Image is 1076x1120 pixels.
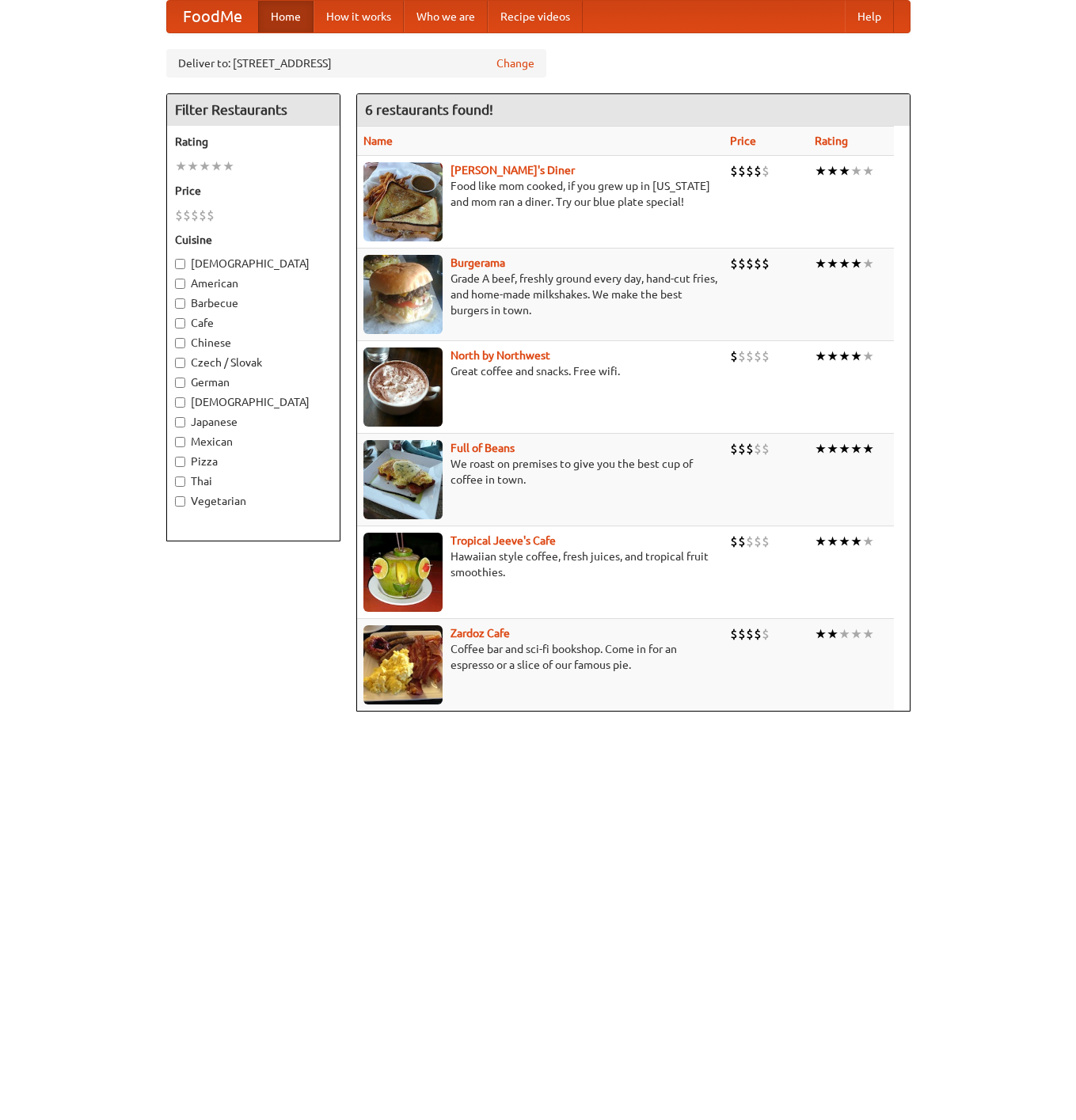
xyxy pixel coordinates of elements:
[845,1,894,32] a: Help
[175,397,185,408] input: [DEMOGRAPHIC_DATA]
[175,496,185,507] input: Vegetarian
[175,493,332,509] label: Vegetarian
[451,627,510,640] a: Zardoz Cafe
[862,625,874,643] li: ★
[363,641,717,673] p: Coffee bar and sci-fi bookshop. Come in for an espresso or a slice of our famous pie.
[738,533,746,550] li: $
[363,625,443,704] img: zardoz.jpg
[175,318,185,328] input: Cafe
[363,533,443,612] img: jeeves.jpg
[167,94,340,126] h4: Filter Restaurants
[175,434,332,450] label: Mexican
[838,347,850,365] li: ★
[363,549,717,580] p: Hawaiian style coffee, fresh juices, and tropical fruit smoothies.
[746,625,754,643] li: $
[175,378,185,388] input: German
[451,256,505,269] b: Burgerama
[175,158,187,175] li: ★
[746,255,754,272] li: $
[175,417,185,427] input: Japanese
[363,135,393,147] a: Name
[167,1,258,32] a: FoodMe
[404,1,488,32] a: Who we are
[175,315,332,331] label: Cafe
[762,533,770,550] li: $
[850,533,862,550] li: ★
[191,207,199,224] li: $
[363,178,717,210] p: Food like mom cooked, if you grew up in [US_STATE] and mom ran a diner. Try our blue plate special!
[314,1,404,32] a: How it works
[754,347,762,365] li: $
[175,295,332,311] label: Barbecue
[207,207,215,224] li: $
[746,440,754,457] li: $
[175,338,185,348] input: Chinese
[166,49,546,78] div: Deliver to: [STREET_ADDRESS]
[451,164,575,177] b: [PERSON_NAME]'s Diner
[363,271,717,318] p: Grade A beef, freshly ground every day, hand-cut fries, and home-made milkshakes. We make the bes...
[175,256,332,271] label: [DEMOGRAPHIC_DATA]
[862,162,874,180] li: ★
[862,440,874,457] li: ★
[815,135,848,147] a: Rating
[183,207,191,224] li: $
[175,298,185,309] input: Barbecue
[850,625,862,643] li: ★
[258,1,314,32] a: Home
[838,162,850,180] li: ★
[827,533,838,550] li: ★
[754,533,762,550] li: $
[762,162,770,180] li: $
[175,279,185,289] input: American
[827,625,838,643] li: ★
[175,476,185,487] input: Thai
[815,440,827,457] li: ★
[365,102,493,117] ng-pluralize: 6 restaurants found!
[175,207,183,224] li: $
[175,355,332,370] label: Czech / Slovak
[827,162,838,180] li: ★
[754,625,762,643] li: $
[199,158,211,175] li: ★
[827,440,838,457] li: ★
[363,456,717,488] p: We roast on premises to give you the best cup of coffee in town.
[738,347,746,365] li: $
[363,162,443,241] img: sallys.jpg
[175,335,332,351] label: Chinese
[738,625,746,643] li: $
[746,162,754,180] li: $
[815,533,827,550] li: ★
[838,255,850,272] li: ★
[850,440,862,457] li: ★
[827,347,838,365] li: ★
[862,347,874,365] li: ★
[762,347,770,365] li: $
[730,162,738,180] li: $
[496,55,534,71] a: Change
[838,440,850,457] li: ★
[451,442,515,454] a: Full of Beans
[762,440,770,457] li: $
[754,255,762,272] li: $
[762,625,770,643] li: $
[738,162,746,180] li: $
[175,437,185,447] input: Mexican
[850,255,862,272] li: ★
[187,158,199,175] li: ★
[175,232,332,248] h5: Cuisine
[363,255,443,334] img: burgerama.jpg
[175,183,332,199] h5: Price
[175,275,332,291] label: American
[451,534,556,547] b: Tropical Jeeve's Cafe
[211,158,222,175] li: ★
[838,533,850,550] li: ★
[762,255,770,272] li: $
[730,347,738,365] li: $
[175,374,332,390] label: German
[363,363,717,379] p: Great coffee and snacks. Free wifi.
[451,349,550,362] a: North by Northwest
[175,414,332,430] label: Japanese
